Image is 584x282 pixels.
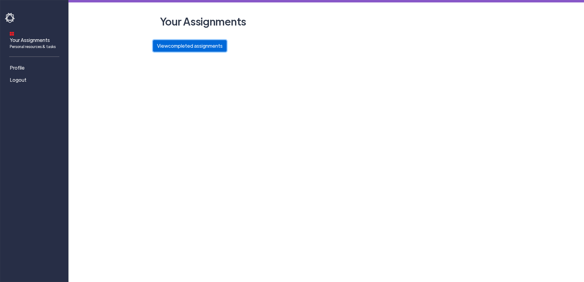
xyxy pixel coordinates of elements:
[10,44,56,49] span: Personal resources & tasks
[554,253,584,282] iframe: Chat Widget
[10,64,25,71] span: Profile
[10,76,26,84] span: Logout
[5,13,16,23] img: havoc-shield-logo-white.png
[10,36,56,49] span: Your Assignments
[153,40,227,52] button: Viewcompleted assignments
[158,12,495,30] h2: Your Assignments
[10,32,14,36] img: dashboard-icon.svg
[5,28,66,52] a: Your AssignmentsPersonal resources & tasks
[5,62,66,74] a: Profile
[5,74,66,86] a: Logout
